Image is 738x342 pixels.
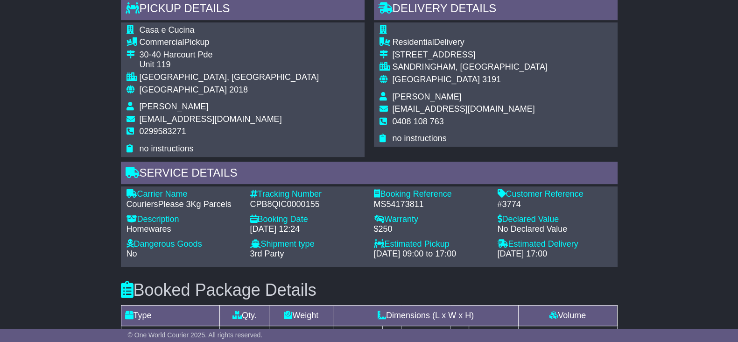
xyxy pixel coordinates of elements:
span: Commercial [140,37,184,47]
span: 3rd Party [250,249,284,258]
div: SANDRINGHAM, [GEOGRAPHIC_DATA] [393,62,548,72]
div: Tracking Number [250,189,365,199]
span: 0299583271 [140,127,186,136]
td: Volume [518,305,617,326]
td: Qty. [220,305,269,326]
span: 0408 108 763 [393,117,444,126]
div: Dangerous Goods [127,239,241,249]
td: Type [121,305,220,326]
span: 3191 [482,75,501,84]
span: [GEOGRAPHIC_DATA] [393,75,480,84]
div: Declared Value [498,214,612,225]
div: CPB8QIC0000155 [250,199,365,210]
span: [EMAIL_ADDRESS][DOMAIN_NAME] [140,114,282,124]
div: Estimated Pickup [374,239,488,249]
div: Pickup [140,37,319,48]
td: Weight [269,305,333,326]
div: Booking Date [250,214,365,225]
span: [GEOGRAPHIC_DATA] [140,85,227,94]
div: Customer Reference [498,189,612,199]
span: [PERSON_NAME] [393,92,462,101]
div: Warranty [374,214,488,225]
div: [DATE] 12:24 [250,224,365,235]
td: Dimensions (L x W x H) [333,305,518,326]
div: MS54173811 [374,199,488,210]
span: [PERSON_NAME] [140,102,209,111]
div: Estimated Delivery [498,239,612,249]
div: Description [127,214,241,225]
span: [EMAIL_ADDRESS][DOMAIN_NAME] [393,104,535,114]
div: #3774 [498,199,612,210]
div: Shipment type [250,239,365,249]
span: Casa e Cucina [140,25,195,35]
div: $250 [374,224,488,235]
div: Booking Reference [374,189,488,199]
span: Residential [393,37,434,47]
div: 30-40 Harcourt Pde [140,50,319,60]
div: Unit 119 [140,60,319,70]
h3: Booked Package Details [121,281,618,299]
div: Carrier Name [127,189,241,199]
span: no instructions [140,144,194,153]
span: 2018 [229,85,248,94]
div: [DATE] 17:00 [498,249,612,259]
div: Homewares [127,224,241,235]
span: © One World Courier 2025. All rights reserved. [128,331,263,339]
div: Delivery [393,37,548,48]
div: [STREET_ADDRESS] [393,50,548,60]
div: No Declared Value [498,224,612,235]
div: Service Details [121,162,618,187]
span: no instructions [393,134,447,143]
div: [GEOGRAPHIC_DATA], [GEOGRAPHIC_DATA] [140,72,319,83]
div: [DATE] 09:00 to 17:00 [374,249,488,259]
span: No [127,249,137,258]
div: CouriersPlease 3Kg Parcels [127,199,241,210]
